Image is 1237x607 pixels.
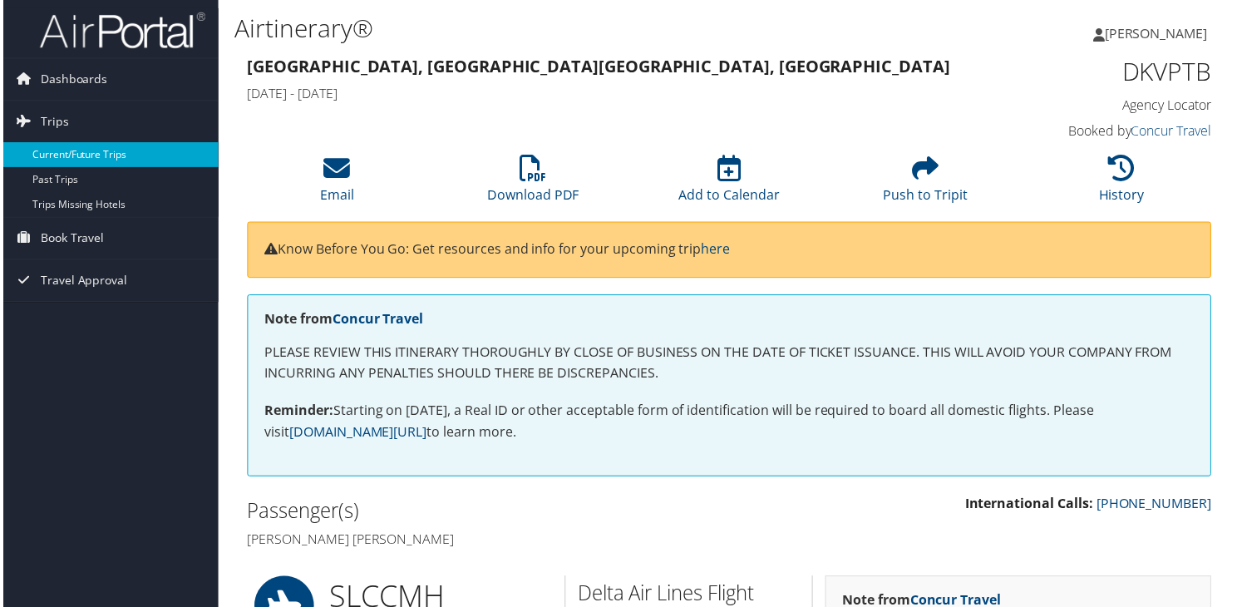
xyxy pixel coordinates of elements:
[245,533,717,551] h4: [PERSON_NAME] [PERSON_NAME]
[245,55,952,77] strong: [GEOGRAPHIC_DATA], [GEOGRAPHIC_DATA] [GEOGRAPHIC_DATA], [GEOGRAPHIC_DATA]
[679,165,781,205] a: Add to Calendar
[263,402,1197,445] p: Starting on [DATE], a Real ID or other acceptable form of identification will be required to boar...
[245,499,717,527] h2: Passenger(s)
[331,311,422,329] a: Concur Travel
[1101,165,1147,205] a: History
[245,85,966,103] h4: [DATE] - [DATE]
[37,101,66,143] span: Trips
[967,496,1096,515] strong: International Calls:
[37,261,125,303] span: Travel Approval
[702,241,731,259] a: here
[263,403,332,422] strong: Reminder:
[1134,122,1215,141] a: Concur Travel
[991,55,1215,90] h1: DKVPTB
[263,343,1197,386] p: PLEASE REVIEW THIS ITINERARY THOROUGHLY BY CLOSE OF BUSINESS ON THE DATE OF TICKET ISSUANCE. THIS...
[486,165,579,205] a: Download PDF
[263,311,422,329] strong: Note from
[233,11,895,46] h1: Airtinerary®
[37,59,105,101] span: Dashboards
[991,122,1215,141] h4: Booked by
[263,240,1197,262] p: Know Before You Go: Get resources and info for your upcoming trip
[1099,496,1215,515] a: [PHONE_NUMBER]
[1107,24,1210,42] span: [PERSON_NAME]
[37,219,101,260] span: Book Travel
[1096,8,1227,58] a: [PERSON_NAME]
[37,11,203,50] img: airportal-logo.png
[318,165,352,205] a: Email
[288,425,426,443] a: [DOMAIN_NAME][URL]
[885,165,969,205] a: Push to Tripit
[991,96,1215,115] h4: Agency Locator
